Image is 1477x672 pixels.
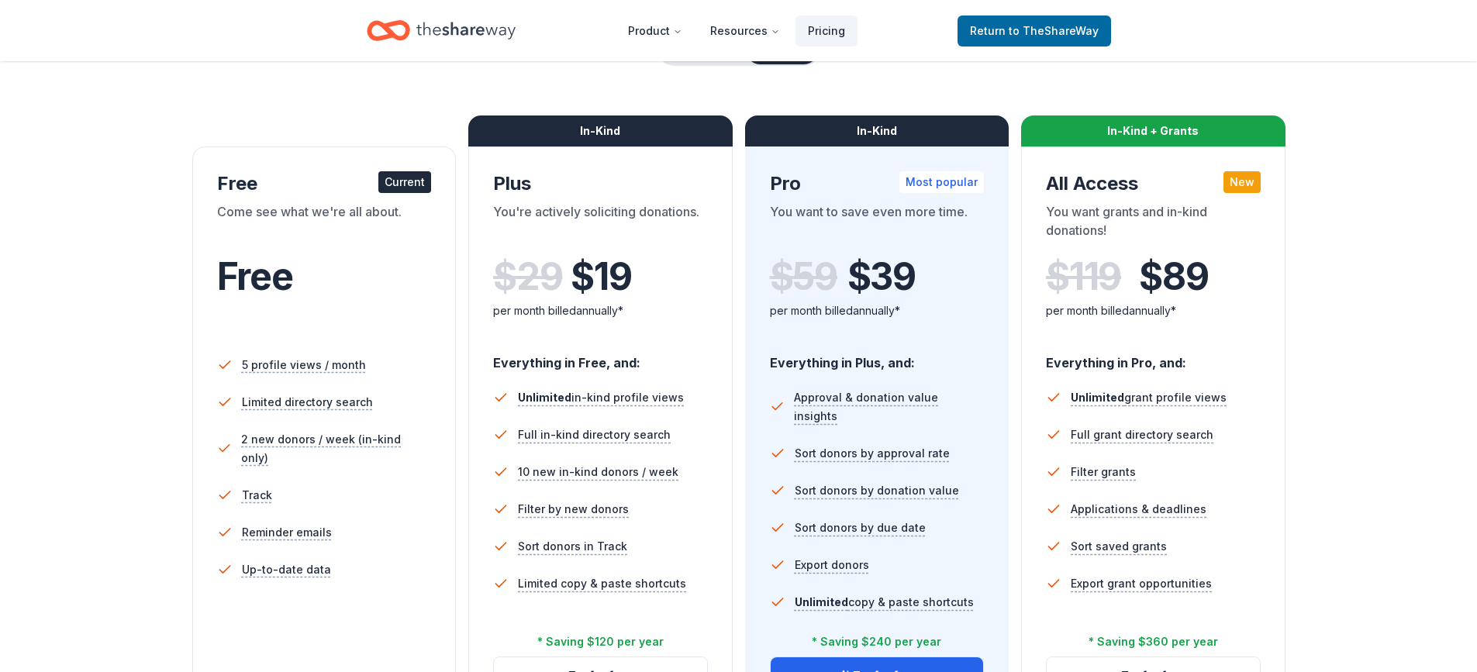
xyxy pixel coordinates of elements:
[242,523,332,542] span: Reminder emails
[795,16,858,47] a: Pricing
[518,500,629,519] span: Filter by new donors
[537,632,664,651] div: * Saving $120 per year
[468,115,733,146] div: In-Kind
[958,16,1111,47] a: Returnto TheShareWay
[518,574,686,593] span: Limited copy & paste shortcuts
[518,391,684,404] span: in-kind profile views
[770,302,985,320] div: per month billed annually*
[899,171,984,193] div: Most popular
[493,302,708,320] div: per month billed annually*
[1046,340,1261,373] div: Everything in Pro, and:
[616,12,858,49] nav: Main
[1046,171,1261,196] div: All Access
[1009,24,1099,37] span: to TheShareWay
[1223,171,1261,193] div: New
[795,519,926,537] span: Sort donors by due date
[1021,115,1285,146] div: In-Kind + Grants
[1071,391,1227,404] span: grant profile views
[217,253,293,299] span: Free
[1071,537,1167,556] span: Sort saved grants
[847,255,916,298] span: $ 39
[698,16,792,47] button: Resources
[1071,426,1213,444] span: Full grant directory search
[242,560,331,579] span: Up-to-date data
[1046,202,1261,246] div: You want grants and in-kind donations!
[616,16,695,47] button: Product
[493,171,708,196] div: Plus
[518,426,671,444] span: Full in-kind directory search
[518,537,627,556] span: Sort donors in Track
[367,12,516,49] a: Home
[770,202,985,246] div: You want to save even more time.
[242,356,366,374] span: 5 profile views / month
[518,391,571,404] span: Unlimited
[1046,302,1261,320] div: per month billed annually*
[794,388,984,426] span: Approval & donation value insights
[795,595,974,608] span: copy & paste shortcuts
[241,430,431,467] span: 2 new donors / week (in-kind only)
[493,340,708,373] div: Everything in Free, and:
[795,595,848,608] span: Unlimited
[1071,391,1124,404] span: Unlimited
[217,171,432,196] div: Free
[795,444,950,463] span: Sort donors by approval rate
[1071,463,1136,481] span: Filter grants
[1071,500,1206,519] span: Applications & deadlines
[242,393,373,412] span: Limited directory search
[493,202,708,246] div: You're actively soliciting donations.
[378,171,431,193] div: Current
[242,486,272,505] span: Track
[518,463,678,481] span: 10 new in-kind donors / week
[217,202,432,246] div: Come see what we're all about.
[1139,255,1208,298] span: $ 89
[795,481,959,500] span: Sort donors by donation value
[970,22,1099,40] span: Return
[770,171,985,196] div: Pro
[1089,632,1218,651] div: * Saving $360 per year
[770,340,985,373] div: Everything in Plus, and:
[795,556,869,574] span: Export donors
[1071,574,1212,593] span: Export grant opportunities
[812,632,941,651] div: * Saving $240 per year
[571,255,631,298] span: $ 19
[745,115,1009,146] div: In-Kind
